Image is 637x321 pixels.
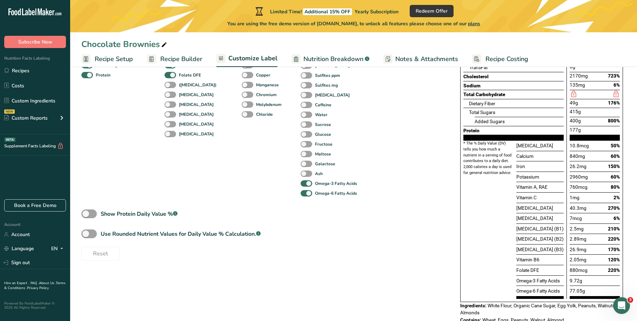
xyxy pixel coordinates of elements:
[516,215,553,222] span: [MEDICAL_DATA]
[315,82,338,88] b: Sulfites mg
[608,246,620,253] span: 170%
[303,8,352,15] span: Additional 15% OFF
[516,205,553,212] span: [MEDICAL_DATA]
[256,111,273,118] b: Chloride
[383,51,458,67] a: Notes & Attachments
[303,54,363,64] span: Nutrition Breakdown
[227,20,480,27] span: You are using the free demo version of [DOMAIN_NAME], to unlock all features please choose one of...
[570,255,608,264] div: 2.05mg
[463,92,505,97] span: Total Carbohydrate
[463,83,481,88] span: Sodium
[4,242,34,255] a: Language
[468,20,480,27] span: plans
[315,161,335,167] b: Galactose
[81,247,120,261] button: Reset
[613,82,620,88] span: 6%
[570,99,578,107] span: 49g
[608,256,620,263] span: 120%
[570,276,620,285] div: 9.72g
[516,225,564,233] span: [MEDICAL_DATA] (B1)
[5,138,15,142] div: BETA
[395,54,458,64] span: Notes & Attachments
[463,128,480,133] span: Protein
[96,72,110,78] b: Protein
[516,194,537,201] span: Vitamin C
[613,194,620,201] span: 2%
[101,230,261,238] div: Use Rounded Nutrient Values for Daily Value % Calculation.
[570,225,608,233] div: 2.5mg
[570,72,588,80] span: 2170mg
[315,190,357,196] b: Omega-6 Fatty Acids
[256,92,277,98] b: Chromium
[469,65,488,70] span: Fat
[611,142,620,149] span: 50%
[291,51,369,67] a: Nutrition Breakdown
[315,131,331,138] b: Glucose
[516,267,539,274] span: Folate DFE
[469,65,481,70] i: Trans
[179,82,216,88] b: ([MEDICAL_DATA])
[18,38,52,46] span: Subscribe Now
[570,214,613,223] div: 7mcg
[570,162,608,171] div: 26.2mg
[608,118,620,123] span: 800%
[570,193,613,202] div: 1mg
[570,245,608,254] div: 26.9mg
[516,277,560,285] span: Omega-3 Fatty Acids
[516,256,539,263] span: Vitamin B6
[469,109,495,115] span: Total Sugars
[256,101,282,108] b: Molybdenum
[472,51,528,67] a: Recipe Costing
[179,92,214,98] b: [MEDICAL_DATA]
[315,72,340,79] b: Sulfites ppm
[315,121,331,128] b: Sucrose
[179,101,214,108] b: [MEDICAL_DATA]
[93,249,108,258] span: Reset
[608,267,620,274] span: 220%
[463,141,514,299] div: * The % Daily Value (DV) tells you how much a nutrient in a serving of food contributes to a dail...
[516,142,553,149] span: [MEDICAL_DATA]
[570,108,581,115] span: 415g
[516,173,539,181] span: Potassium
[516,163,525,170] span: Iron
[516,153,534,160] span: Calcium
[315,141,333,147] b: Fructose
[460,303,487,308] span: Ingredients:
[516,246,564,253] span: [MEDICAL_DATA] (B3)
[355,8,398,15] span: Yearly Subscription
[608,73,620,79] span: 723%
[31,281,39,286] a: FAQ .
[147,51,202,67] a: Recipe Builder
[469,101,495,106] span: Dietary Fiber
[315,102,331,108] b: Caffeine
[4,36,66,48] button: Subscribe Now
[179,121,214,127] b: [MEDICAL_DATA]
[475,119,505,124] span: Added Sugars
[516,287,560,295] span: Omega-6 Fatty Acids
[570,235,608,243] div: 2.89mg
[613,297,630,314] iframe: Intercom live chat
[611,153,620,160] span: 60%
[570,117,581,125] span: 400g
[101,210,177,218] div: Show Protein Daily Value %
[570,173,611,181] div: 2960mg
[256,72,270,78] b: Copper
[315,170,323,177] b: Ash
[4,301,66,310] div: Powered By FoodLabelMaker © 2025 All Rights Reserved
[611,173,620,181] span: 60%
[315,92,350,98] b: [MEDICAL_DATA]
[179,131,214,137] b: [MEDICAL_DATA]
[608,235,620,243] span: 220%
[39,281,56,286] a: About Us .
[460,303,616,316] span: White Flour, Organic Cane Sugar, Egg Yolk, Peanuts, Walnuts, Almonds
[410,5,454,17] button: Redeem Offer
[315,112,328,118] b: Water
[570,183,611,192] div: 760mcg
[81,38,168,51] div: Chocolate Brownies
[416,7,448,15] span: Redeem Offer
[608,205,620,212] span: 270%
[256,82,279,88] b: Manganese
[608,225,620,233] span: 210%
[611,183,620,191] span: 80%
[570,126,581,134] span: 177g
